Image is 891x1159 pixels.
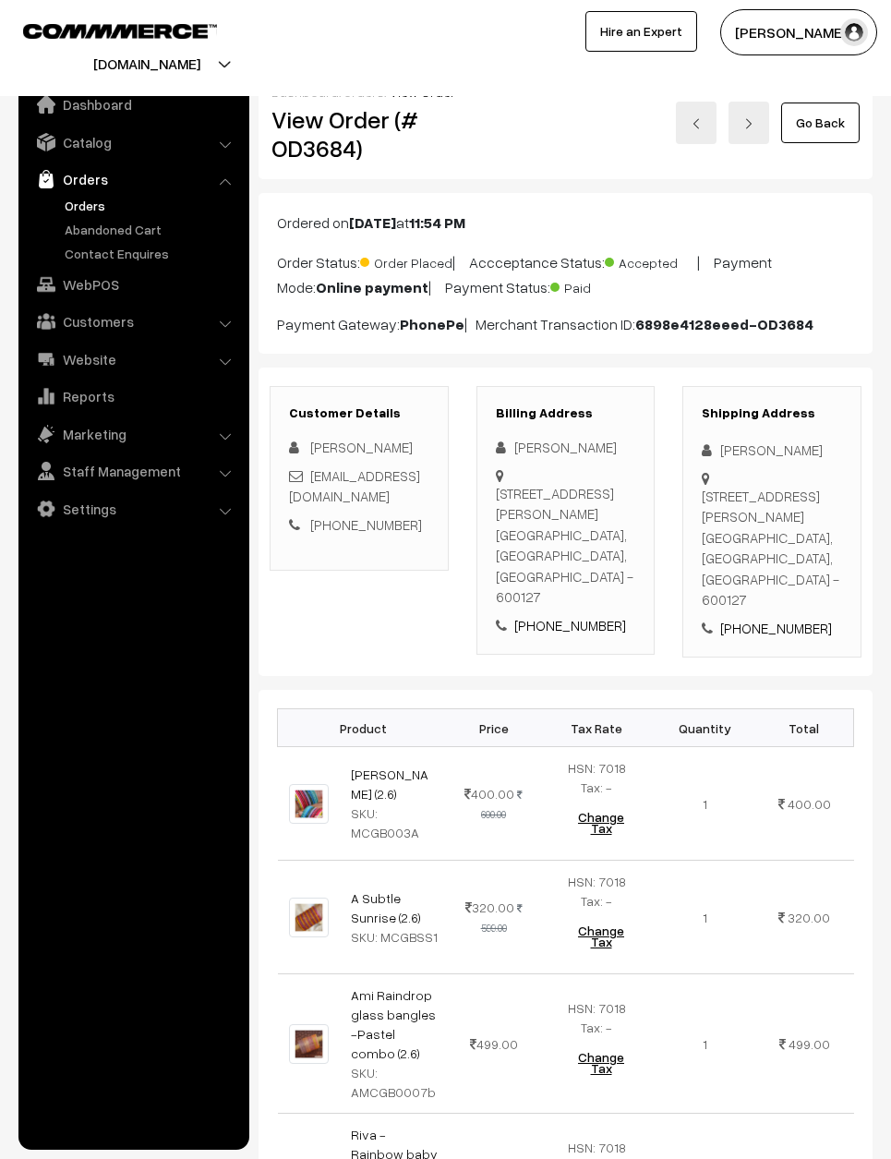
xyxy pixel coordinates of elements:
a: Abandoned Cart [60,220,243,239]
a: [PERSON_NAME] (2.6) [351,767,428,802]
div: [PERSON_NAME] [496,437,636,458]
a: Website [23,343,243,376]
p: Payment Gateway: | Merchant Transaction ID: [277,313,854,335]
th: Tax Rate [537,709,655,747]
a: [PHONE_NUMBER] [310,516,422,533]
th: Product [278,709,450,747]
b: PhonePe [400,315,464,333]
th: Price [450,709,538,747]
a: Marketing [23,417,243,451]
span: 320.00 [788,910,830,925]
a: Staff Management [23,454,243,488]
img: 10.4.jpg [289,1024,329,1064]
b: [DATE] [349,213,396,232]
b: Online payment [316,278,428,296]
span: 1 [703,796,707,812]
button: Change Tax [558,1037,644,1089]
span: 1 [703,1036,707,1052]
span: Order Placed [360,248,452,272]
div: [STREET_ADDRESS][PERSON_NAME] [GEOGRAPHIC_DATA], [GEOGRAPHIC_DATA], [GEOGRAPHIC_DATA] - 600127 [496,483,636,608]
a: [PHONE_NUMBER] [514,617,626,634]
img: user [840,18,868,46]
div: SKU: MCGBSS1 [351,927,439,947]
button: [DOMAIN_NAME] [29,41,265,87]
a: Reports [23,380,243,413]
a: Contact Enquires [60,244,243,263]
img: 2.jpg [289,898,329,937]
span: 499.00 [789,1036,830,1052]
a: [EMAIL_ADDRESS][DOMAIN_NAME] [289,467,420,505]
a: Hire an Expert [585,11,697,52]
button: Change Tax [558,797,644,849]
h3: Billing Address [496,405,636,421]
th: Total [755,709,854,747]
a: A Subtle Sunrise (2.6) [351,890,421,925]
a: Ami Raindrop glass bangles -Pastel combo (2.6) [351,987,436,1061]
span: 320.00 [465,899,514,915]
img: left-arrow.png [691,118,702,129]
a: COMMMERCE [23,18,185,41]
a: Orders [23,163,243,196]
img: right-arrow.png [743,118,754,129]
span: 1 [703,910,707,925]
div: SKU: MCGB003A [351,803,439,842]
div: [PERSON_NAME] [702,440,842,461]
a: Dashboard [23,88,243,121]
button: Change Tax [558,911,644,962]
a: Customers [23,305,243,338]
a: Catalog [23,126,243,159]
span: HSN: 7018 Tax: - [568,760,626,795]
span: HSN: 7018 Tax: - [568,874,626,909]
span: 499.00 [470,1036,518,1052]
img: 00.jpg [289,784,329,824]
a: Orders [60,196,243,215]
span: Accepted [605,248,697,272]
button: [PERSON_NAME] [720,9,877,55]
b: 6898e4128eeed-OD3684 [635,315,813,333]
p: Order Status: | Accceptance Status: | Payment Mode: | Payment Status: [277,248,854,298]
span: 400.00 [464,786,514,802]
span: [PERSON_NAME] [310,439,413,455]
h2: View Order (# OD3684) [271,105,449,163]
a: WebPOS [23,268,243,301]
h3: Customer Details [289,405,429,421]
span: 400.00 [788,796,831,812]
b: 11:54 PM [409,213,465,232]
div: SKU: AMCGB0007b [351,1063,439,1102]
a: Go Back [781,103,860,143]
a: [PHONE_NUMBER] [720,620,832,636]
a: Settings [23,492,243,525]
p: Ordered on at [277,211,854,234]
div: [STREET_ADDRESS][PERSON_NAME] [GEOGRAPHIC_DATA], [GEOGRAPHIC_DATA], [GEOGRAPHIC_DATA] - 600127 [702,486,842,610]
span: Paid [550,273,643,297]
th: Quantity [656,709,755,747]
span: HSN: 7018 Tax: - [568,1000,626,1035]
img: COMMMERCE [23,24,217,38]
h3: Shipping Address [702,405,842,421]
